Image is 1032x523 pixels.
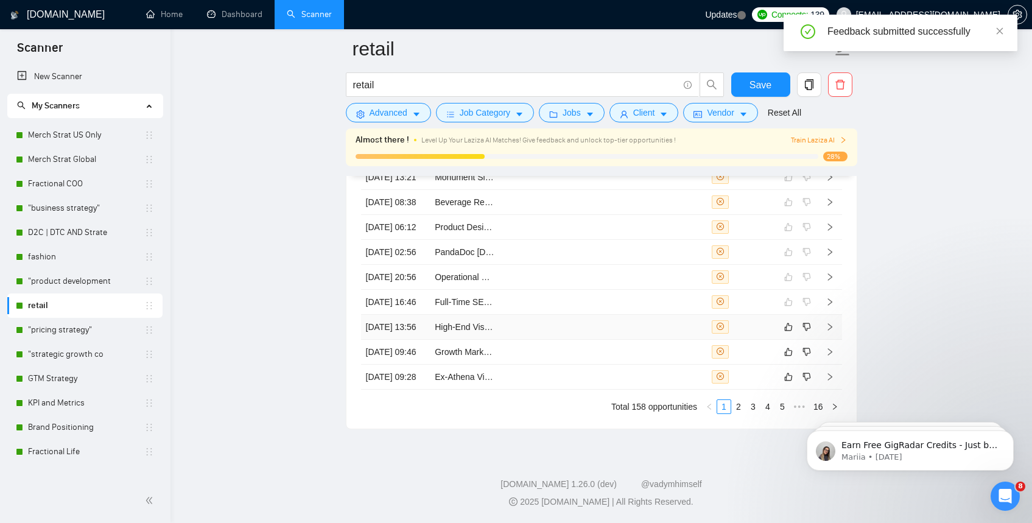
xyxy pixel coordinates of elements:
span: user [840,10,848,19]
td: [DATE] 09:28 [361,365,430,390]
span: close-circle [717,298,724,305]
button: setting [1008,5,1027,24]
a: Brand Positioning [28,415,144,440]
a: homeHome [146,9,183,19]
a: setting [1008,10,1027,19]
a: Merch Strat US Only [28,123,144,147]
button: search [700,72,724,97]
li: "product development [7,269,163,293]
span: Client [633,106,655,119]
a: KPI and Metrics [28,391,144,415]
span: caret-down [515,110,524,119]
span: dislike [802,347,811,357]
button: delete [828,72,852,97]
a: Fractional Life [28,440,144,464]
span: search [17,101,26,110]
span: check-circle [801,24,815,39]
img: upwork-logo.png [757,10,767,19]
span: copyright [509,497,518,506]
button: Save [731,72,790,97]
span: 8 [1016,482,1025,491]
li: Total 158 opportunities [611,399,697,414]
span: close-circle [717,223,724,230]
span: Job Category [460,106,510,119]
a: Operational Excellence Manager – SOP Implementation (Non-IT / Retail Operations Expert) [435,272,781,282]
span: Almost there ! [356,133,409,147]
a: dashboardDashboard [207,9,262,19]
span: holder [144,423,154,432]
a: 3 [746,400,760,413]
span: holder [144,179,154,189]
span: close-circle [717,373,724,380]
span: right [840,136,847,144]
button: folderJobscaret-down [539,103,605,122]
span: holder [144,252,154,262]
iframe: Intercom notifications message [788,405,1032,490]
span: right [826,373,834,381]
span: close-circle [717,173,724,180]
td: Growth Marketer: Scale Fun Family Sports Products in DTC eCommerce [430,340,499,365]
a: Merch Strat Global [28,147,144,172]
a: New Scanner [17,65,153,89]
span: holder [144,374,154,384]
span: My Scanners [32,100,80,111]
a: PandaDoc [DEMOGRAPHIC_DATA] Designer- 3 High Converting Sales Quote [DEMOGRAPHIC_DATA] [435,247,829,257]
span: Jobs [563,106,581,119]
span: left [706,403,713,410]
button: dislike [799,370,814,384]
span: holder [144,155,154,164]
td: Ex-Athena Virtual Assistant Wanted for Female-Founded Boutique Consultancy [430,365,499,390]
li: "business strategy" [7,196,163,220]
span: search [700,79,723,90]
button: userClientcaret-down [609,103,679,122]
a: High-End Visual Consultant for Emerging Luxury Brand [435,322,643,332]
span: close-circle [717,348,724,355]
li: KPI and Metrics [7,391,163,415]
td: Beverage Retail & Distribution Specialist – USA Market [430,190,499,215]
span: right [826,323,834,331]
li: D2C | DTC AND Strate [7,220,163,245]
span: Save [749,77,771,93]
span: close-circle [717,273,724,280]
td: [DATE] 06:12 [361,215,430,240]
span: close-circle [717,248,724,255]
li: "pricing strategy" [7,318,163,342]
span: caret-down [412,110,421,119]
span: double-left [145,494,157,507]
td: [DATE] 16:46 [361,290,430,315]
li: New Scanner [7,65,163,89]
span: ••• [790,399,809,414]
span: user [620,110,628,119]
span: holder [144,203,154,213]
span: right [826,298,834,306]
td: [DATE] 13:21 [361,165,430,190]
a: "pricing strategy" [28,318,144,342]
button: dislike [799,345,814,359]
a: retail [28,293,144,318]
button: dislike [799,320,814,334]
span: like [784,347,793,357]
li: Next 5 Pages [790,399,809,414]
span: right [826,173,834,181]
input: Search Freelance Jobs... [353,77,678,93]
a: 16 [810,400,827,413]
td: PandaDoc Templete Designer- 3 High Converting Sales Quote Templete [430,240,499,265]
button: idcardVendorcaret-down [683,103,757,122]
button: Train Laziza AI [791,135,847,146]
span: close-circle [717,198,724,205]
span: delete [829,79,852,90]
td: Operational Excellence Manager – SOP Implementation (Non-IT / Retail Operations Expert) [430,265,499,290]
td: Full-Time SEO Specialist (Computer Retail and Hardware Company) [430,290,499,315]
span: holder [144,130,154,140]
td: [DATE] 08:38 [361,190,430,215]
li: 2 [731,399,746,414]
span: right [831,403,838,410]
span: right [826,273,834,281]
a: Fractional COO [28,172,144,196]
span: setting [1008,10,1027,19]
button: settingAdvancedcaret-down [346,103,431,122]
span: close [995,27,1004,35]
